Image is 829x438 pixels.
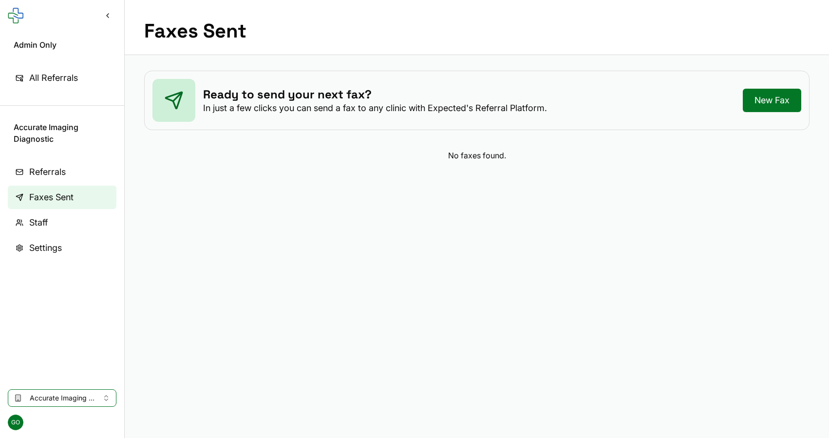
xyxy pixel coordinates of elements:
[8,415,23,430] span: GO
[144,150,810,161] div: No faxes found.
[29,241,62,255] span: Settings
[8,186,116,209] a: Faxes Sent
[203,102,547,114] p: In just a few clicks you can send a fax to any clinic with Expected's Referral Platform.
[29,71,78,85] span: All Referrals
[29,190,74,204] span: Faxes Sent
[144,19,246,43] h1: Faxes Sent
[29,165,66,179] span: Referrals
[99,7,116,24] button: Collapse sidebar
[8,236,116,260] a: Settings
[8,389,116,407] button: Select clinic
[30,393,94,403] span: Accurate Imaging Diagnostic
[8,211,116,234] a: Staff
[8,66,116,90] a: All Referrals
[29,216,48,229] span: Staff
[14,121,111,145] span: Accurate Imaging Diagnostic
[14,39,111,51] span: Admin Only
[743,89,801,112] a: New Fax
[203,87,547,102] h3: Ready to send your next fax?
[8,160,116,184] a: Referrals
